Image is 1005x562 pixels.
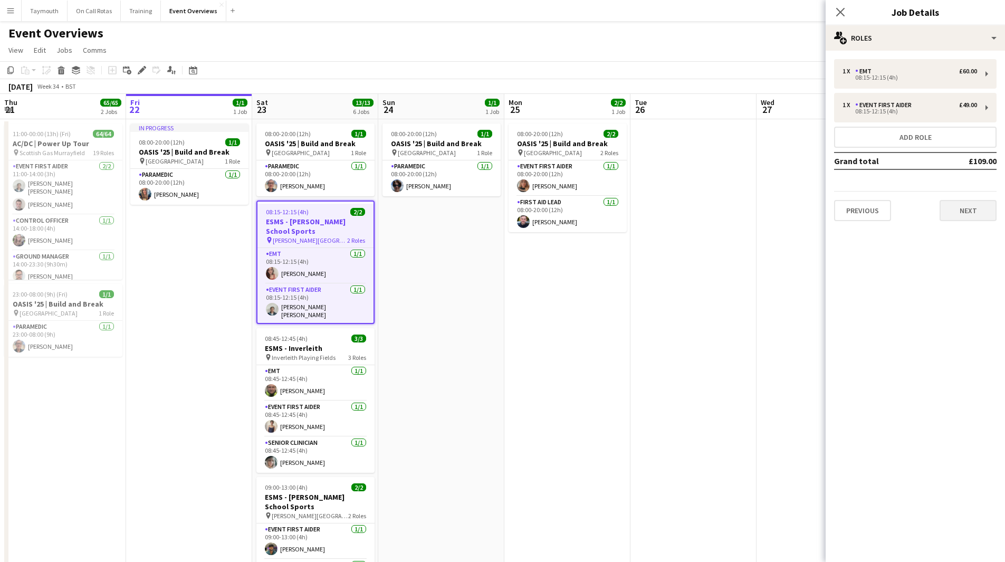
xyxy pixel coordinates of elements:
[121,1,161,21] button: Training
[352,99,374,107] span: 13/13
[130,123,248,132] div: In progress
[256,328,375,473] div: 08:45-12:45 (4h)3/3ESMS - Inverleith Inverleith Playing Fields3 RolesEMT1/108:45-12:45 (4h)[PERSO...
[940,200,997,221] button: Next
[477,130,492,138] span: 1/1
[8,25,103,41] h1: Event Overviews
[3,103,17,116] span: 21
[843,75,977,80] div: 08:15-12:15 (4h)
[130,123,248,205] app-job-card: In progress08:00-20:00 (12h)1/1OASIS '25 | Build and Break [GEOGRAPHIC_DATA]1 RoleParamedic1/108:...
[256,201,375,324] app-job-card: 08:15-12:15 (4h)2/2ESMS - [PERSON_NAME] School Sports [PERSON_NAME][GEOGRAPHIC_DATA]2 RolesEMT1/1...
[834,127,997,148] button: Add role
[351,335,366,342] span: 3/3
[272,354,336,361] span: Inverleith Playing Fields
[265,130,311,138] span: 08:00-20:00 (12h)
[130,98,140,107] span: Fri
[507,103,522,116] span: 25
[934,153,997,169] td: £109.00
[834,200,891,221] button: Previous
[256,123,375,196] app-job-card: 08:00-20:00 (12h)1/1OASIS '25 | Build and Break [GEOGRAPHIC_DATA]1 RoleParamedic1/108:00-20:00 (1...
[256,139,375,148] h3: OASIS '25 | Build and Break
[256,344,375,353] h3: ESMS - Inverleith
[233,99,247,107] span: 1/1
[20,149,85,157] span: Scottish Gas Murrayfield
[524,149,582,157] span: [GEOGRAPHIC_DATA]
[509,196,627,232] app-card-role: First Aid Lead1/108:00-20:00 (12h)[PERSON_NAME]
[139,138,185,146] span: 08:00-20:00 (12h)
[4,123,122,280] div: 11:00-00:00 (13h) (Fri)64/64AC/DC | Power Up Tour Scottish Gas Murrayfield19 RolesEvent First Aid...
[509,139,627,148] h3: OASIS '25 | Build and Break
[517,130,563,138] span: 08:00-20:00 (12h)
[99,309,114,317] span: 1 Role
[959,101,977,109] div: £49.00
[477,149,492,157] span: 1 Role
[101,108,121,116] div: 2 Jobs
[604,130,618,138] span: 2/2
[4,321,122,357] app-card-role: Paramedic1/123:00-08:00 (9h)[PERSON_NAME]
[93,130,114,138] span: 64/64
[256,365,375,401] app-card-role: EMT1/108:45-12:45 (4h)[PERSON_NAME]
[225,157,240,165] span: 1 Role
[146,157,204,165] span: [GEOGRAPHIC_DATA]
[34,45,46,55] span: Edit
[485,99,500,107] span: 1/1
[256,492,375,511] h3: ESMS - [PERSON_NAME] School Sports
[233,108,247,116] div: 1 Job
[353,108,373,116] div: 6 Jobs
[256,98,268,107] span: Sat
[351,483,366,491] span: 2/2
[398,149,456,157] span: [GEOGRAPHIC_DATA]
[129,103,140,116] span: 22
[391,130,437,138] span: 08:00-20:00 (12h)
[56,45,72,55] span: Jobs
[256,523,375,559] app-card-role: Event First Aider1/109:00-13:00 (4h)[PERSON_NAME]
[855,101,916,109] div: Event First Aider
[855,68,876,75] div: EMT
[959,68,977,75] div: £60.00
[611,108,625,116] div: 1 Job
[382,98,395,107] span: Sun
[4,215,122,251] app-card-role: Control Officer1/114:00-18:00 (4h)[PERSON_NAME]
[13,290,68,298] span: 23:00-08:00 (9h) (Fri)
[13,130,71,138] span: 11:00-00:00 (13h) (Fri)
[79,43,111,57] a: Comms
[826,25,1005,51] div: Roles
[266,208,309,216] span: 08:15-12:15 (4h)
[4,139,122,148] h3: AC/DC | Power Up Tour
[20,309,78,317] span: [GEOGRAPHIC_DATA]
[4,160,122,215] app-card-role: Event First Aider2/211:00-14:00 (3h)[PERSON_NAME] [PERSON_NAME][PERSON_NAME]
[130,147,248,157] h3: OASIS '25 | Build and Break
[99,290,114,298] span: 1/1
[161,1,226,21] button: Event Overviews
[4,251,122,287] app-card-role: Ground Manager1/114:00-23:30 (9h30m)[PERSON_NAME]
[4,43,27,57] a: View
[348,512,366,520] span: 2 Roles
[256,160,375,196] app-card-role: Paramedic1/108:00-20:00 (12h)[PERSON_NAME]
[347,236,365,244] span: 2 Roles
[65,82,76,90] div: BST
[509,123,627,232] app-job-card: 08:00-20:00 (12h)2/2OASIS '25 | Build and Break [GEOGRAPHIC_DATA]2 RolesEvent First Aider1/108:00...
[4,284,122,357] app-job-card: 23:00-08:00 (9h) (Fri)1/1OASIS '25 | Build and Break [GEOGRAPHIC_DATA]1 RoleParamedic1/123:00-08:...
[509,98,522,107] span: Mon
[52,43,76,57] a: Jobs
[8,45,23,55] span: View
[255,103,268,116] span: 23
[834,153,934,169] td: Grand total
[265,483,308,491] span: 09:00-13:00 (4h)
[22,1,68,21] button: Taymouth
[635,98,647,107] span: Tue
[509,160,627,196] app-card-role: Event First Aider1/108:00-20:00 (12h)[PERSON_NAME]
[843,68,855,75] div: 1 x
[68,1,121,21] button: On Call Rotas
[257,217,374,236] h3: ESMS - [PERSON_NAME] School Sports
[93,149,114,157] span: 19 Roles
[351,149,366,157] span: 1 Role
[843,101,855,109] div: 1 x
[382,123,501,196] div: 08:00-20:00 (12h)1/1OASIS '25 | Build and Break [GEOGRAPHIC_DATA]1 RoleParamedic1/108:00-20:00 (1...
[382,160,501,196] app-card-role: Paramedic1/108:00-20:00 (12h)[PERSON_NAME]
[257,284,374,323] app-card-role: Event First Aider1/108:15-12:15 (4h)[PERSON_NAME] [PERSON_NAME]
[759,103,774,116] span: 27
